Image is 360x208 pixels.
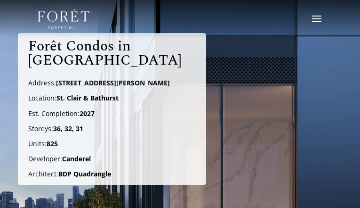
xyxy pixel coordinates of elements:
[80,109,95,118] b: 2027
[53,124,83,133] strong: 36, 32, 31
[28,125,196,140] p: Storeys:
[56,78,170,87] span: [STREET_ADDRESS][PERSON_NAME]
[28,140,196,155] p: Units:
[28,155,196,170] p: Developer:
[58,169,111,178] b: BDP Quadrangle
[38,9,92,30] img: Foret Condos in Forest Hill
[47,139,58,148] strong: 825
[62,154,91,163] strong: Canderel
[56,93,119,102] span: St. Clair & Bathurst
[28,79,196,94] p: Address:
[28,170,196,178] p: Architect:
[28,39,196,72] h1: Forêt Condos in [GEOGRAPHIC_DATA]
[28,109,196,125] p: Est. Completion:
[28,94,196,109] p: Location:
